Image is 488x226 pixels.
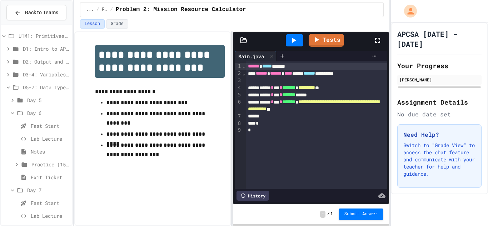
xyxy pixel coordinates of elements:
[86,7,94,12] span: ...
[23,58,69,65] span: D2: Output and Compiling Code
[235,91,242,99] div: 5
[102,7,108,12] span: Practice (15 mins)
[25,9,58,16] span: Back to Teams
[397,29,482,49] h1: APCSA [DATE] - [DATE]
[320,211,325,218] span: -
[31,212,69,220] span: Lab Lecture
[27,96,69,104] span: Day 5
[242,63,245,69] span: Fold line
[235,51,277,61] div: Main.java
[106,19,128,29] button: Grade
[110,7,113,12] span: /
[399,76,479,83] div: [PERSON_NAME]
[235,77,242,84] div: 3
[397,97,482,107] h2: Assignment Details
[27,109,69,117] span: Day 6
[6,5,66,20] button: Back to Teams
[235,63,242,70] div: 1
[330,211,333,217] span: 1
[235,120,242,127] div: 8
[23,84,69,91] span: D5-7: Data Types and Number Calculations
[327,211,329,217] span: /
[235,70,242,77] div: 2
[80,19,105,29] button: Lesson
[23,45,69,52] span: D1: Intro to APCSA
[235,127,242,134] div: 9
[31,148,69,155] span: Notes
[31,161,69,168] span: Practice (15 mins)
[344,211,378,217] span: Submit Answer
[31,135,69,142] span: Lab Lecture
[116,5,246,14] span: Problem 2: Mission Resource Calculator
[235,84,242,91] div: 4
[403,142,475,177] p: Switch to "Grade View" to access the chat feature and communicate with your teacher for help and ...
[27,186,69,194] span: Day 7
[339,209,384,220] button: Submit Answer
[23,71,69,78] span: D3-4: Variables and Input
[96,7,99,12] span: /
[236,191,269,201] div: History
[235,99,242,113] div: 6
[397,3,419,19] div: My Account
[397,61,482,71] h2: Your Progress
[403,130,475,139] h3: Need Help?
[31,122,69,130] span: Fast Start
[31,199,69,207] span: Fast Start
[242,70,245,76] span: Fold line
[235,52,268,60] div: Main.java
[31,174,69,181] span: Exit Ticket
[19,32,69,40] span: U1M1: Primitives, Variables, Basic I/O
[235,113,242,120] div: 7
[397,110,482,119] div: No due date set
[309,34,344,47] a: Tests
